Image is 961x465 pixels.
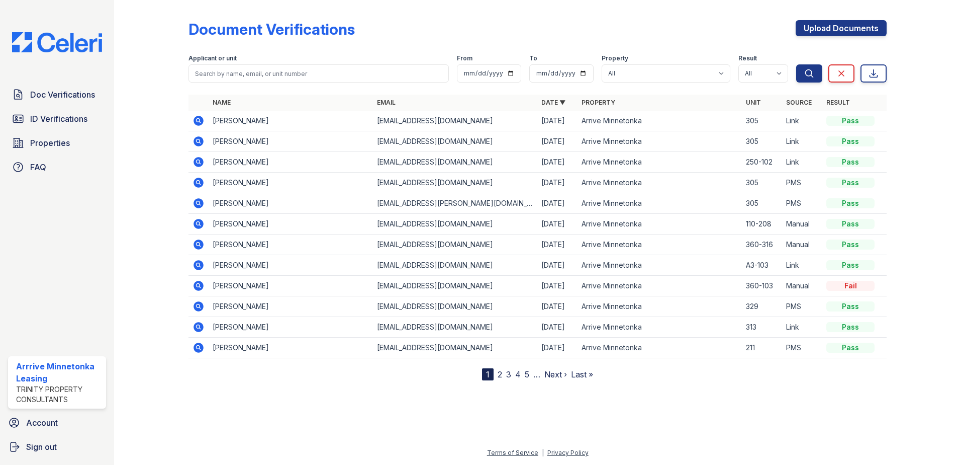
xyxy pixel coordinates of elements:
[373,152,537,173] td: [EMAIL_ADDRESS][DOMAIN_NAME]
[578,111,742,131] td: Arrive Minnetonka
[742,173,782,193] td: 305
[8,133,106,153] a: Properties
[209,338,373,358] td: [PERSON_NAME]
[373,193,537,214] td: [EMAIL_ADDRESS][PERSON_NAME][DOMAIN_NAME]
[525,369,529,379] a: 5
[826,136,875,146] div: Pass
[26,441,57,453] span: Sign out
[826,301,875,312] div: Pass
[782,276,822,296] td: Manual
[782,235,822,255] td: Manual
[188,64,449,83] input: Search by name, email, or unit number
[786,99,812,106] a: Source
[578,338,742,358] td: Arrive Minnetonka
[742,317,782,338] td: 313
[742,214,782,235] td: 110-208
[826,219,875,229] div: Pass
[209,131,373,152] td: [PERSON_NAME]
[742,338,782,358] td: 211
[738,54,757,62] label: Result
[578,173,742,193] td: Arrive Minnetonka
[373,317,537,338] td: [EMAIL_ADDRESS][DOMAIN_NAME]
[541,99,565,106] a: Date ▼
[537,276,578,296] td: [DATE]
[537,214,578,235] td: [DATE]
[209,276,373,296] td: [PERSON_NAME]
[782,317,822,338] td: Link
[578,255,742,276] td: Arrive Minnetonka
[373,255,537,276] td: [EMAIL_ADDRESS][DOMAIN_NAME]
[457,54,472,62] label: From
[16,384,102,405] div: Trinity Property Consultants
[578,296,742,317] td: Arrive Minnetonka
[571,369,593,379] a: Last »
[826,157,875,167] div: Pass
[373,131,537,152] td: [EMAIL_ADDRESS][DOMAIN_NAME]
[377,99,396,106] a: Email
[542,449,544,456] div: |
[515,369,521,379] a: 4
[533,368,540,380] span: …
[826,343,875,353] div: Pass
[487,449,538,456] a: Terms of Service
[742,296,782,317] td: 329
[506,369,511,379] a: 3
[578,235,742,255] td: Arrive Minnetonka
[742,193,782,214] td: 305
[209,111,373,131] td: [PERSON_NAME]
[537,111,578,131] td: [DATE]
[8,85,106,105] a: Doc Verifications
[826,240,875,250] div: Pass
[209,255,373,276] td: [PERSON_NAME]
[742,131,782,152] td: 305
[537,255,578,276] td: [DATE]
[746,99,761,106] a: Unit
[213,99,231,106] a: Name
[537,193,578,214] td: [DATE]
[537,131,578,152] td: [DATE]
[796,20,887,36] a: Upload Documents
[209,296,373,317] td: [PERSON_NAME]
[578,152,742,173] td: Arrive Minnetonka
[30,89,95,101] span: Doc Verifications
[209,214,373,235] td: [PERSON_NAME]
[537,173,578,193] td: [DATE]
[209,193,373,214] td: [PERSON_NAME]
[209,235,373,255] td: [PERSON_NAME]
[537,235,578,255] td: [DATE]
[498,369,502,379] a: 2
[209,317,373,338] td: [PERSON_NAME]
[826,198,875,208] div: Pass
[4,437,110,457] button: Sign out
[782,131,822,152] td: Link
[537,317,578,338] td: [DATE]
[188,20,355,38] div: Document Verifications
[782,152,822,173] td: Link
[826,322,875,332] div: Pass
[782,255,822,276] td: Link
[742,152,782,173] td: 250-102
[529,54,537,62] label: To
[782,296,822,317] td: PMS
[742,276,782,296] td: 360-103
[373,111,537,131] td: [EMAIL_ADDRESS][DOMAIN_NAME]
[826,99,850,106] a: Result
[544,369,567,379] a: Next ›
[4,32,110,52] img: CE_Logo_Blue-a8612792a0a2168367f1c8372b55b34899dd931a85d93a1a3d3e32e68fde9ad4.png
[537,296,578,317] td: [DATE]
[373,276,537,296] td: [EMAIL_ADDRESS][DOMAIN_NAME]
[578,276,742,296] td: Arrive Minnetonka
[742,111,782,131] td: 305
[373,214,537,235] td: [EMAIL_ADDRESS][DOMAIN_NAME]
[782,173,822,193] td: PMS
[782,214,822,235] td: Manual
[209,173,373,193] td: [PERSON_NAME]
[188,54,237,62] label: Applicant or unit
[578,317,742,338] td: Arrive Minnetonka
[373,338,537,358] td: [EMAIL_ADDRESS][DOMAIN_NAME]
[30,137,70,149] span: Properties
[30,161,46,173] span: FAQ
[578,193,742,214] td: Arrive Minnetonka
[602,54,628,62] label: Property
[8,157,106,177] a: FAQ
